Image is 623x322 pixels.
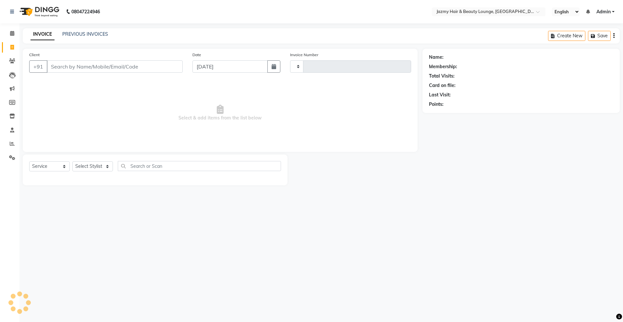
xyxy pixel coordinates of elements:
[548,31,585,41] button: Create New
[71,3,100,21] b: 08047224946
[62,31,108,37] a: PREVIOUS INVOICES
[429,63,457,70] div: Membership:
[118,161,281,171] input: Search or Scan
[29,80,411,145] span: Select & add items from the list below
[29,52,40,58] label: Client
[596,8,611,15] span: Admin
[17,3,61,21] img: logo
[429,92,451,98] div: Last Visit:
[429,73,455,80] div: Total Visits:
[29,60,47,73] button: +91
[588,31,611,41] button: Save
[429,54,444,61] div: Name:
[429,101,444,108] div: Points:
[429,82,456,89] div: Card on file:
[31,29,55,40] a: INVOICE
[192,52,201,58] label: Date
[47,60,183,73] input: Search by Name/Mobile/Email/Code
[290,52,318,58] label: Invoice Number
